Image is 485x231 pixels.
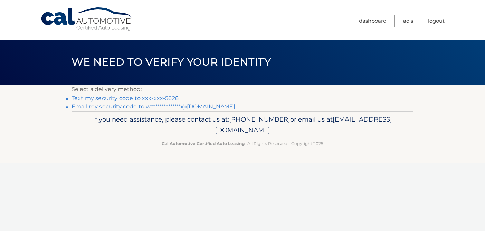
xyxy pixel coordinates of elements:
[40,7,134,31] a: Cal Automotive
[76,140,409,147] p: - All Rights Reserved - Copyright 2025
[72,56,271,68] span: We need to verify your identity
[428,15,445,27] a: Logout
[359,15,387,27] a: Dashboard
[229,115,290,123] span: [PHONE_NUMBER]
[76,114,409,136] p: If you need assistance, please contact us at: or email us at
[162,141,245,146] strong: Cal Automotive Certified Auto Leasing
[72,95,179,102] a: Text my security code to xxx-xxx-5628
[401,15,413,27] a: FAQ's
[72,85,413,94] p: Select a delivery method:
